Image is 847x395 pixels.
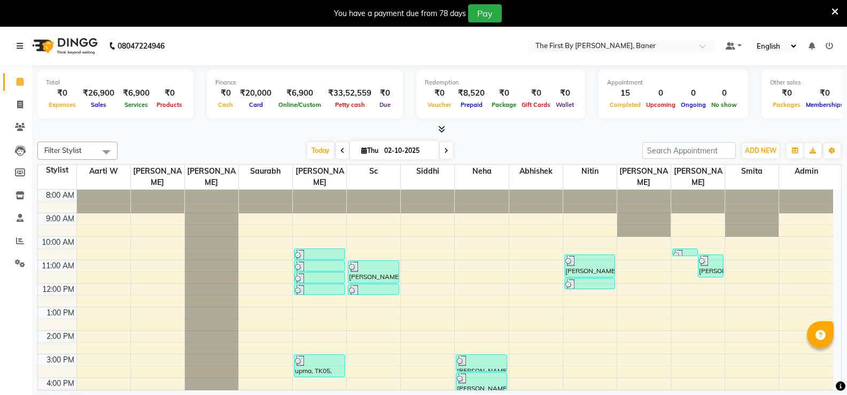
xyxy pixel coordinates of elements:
span: Package [489,101,519,109]
span: Expenses [46,101,79,109]
div: ₹8,520 [454,87,489,99]
span: Services [122,101,151,109]
div: 10:00 AM [40,237,76,248]
span: Due [377,101,393,109]
div: 9:00 AM [44,213,76,224]
span: [PERSON_NAME] [671,165,725,189]
span: Gift Cards [519,101,553,109]
span: Products [154,101,185,109]
div: ₹33,52,559 [324,87,376,99]
span: Wallet [553,101,577,109]
span: Packages [770,101,803,109]
div: [PERSON_NAME] - 9620, TK01, 10:45 AM-11:45 AM, Manicure - Signature Manicure [698,255,723,277]
div: ₹20,000 [236,87,276,99]
span: [PERSON_NAME] [617,165,671,189]
span: Online/Custom [276,101,324,109]
span: [PERSON_NAME] [185,165,238,189]
span: Completed [607,101,643,109]
div: ₹0 [425,87,454,99]
span: Ongoing [678,101,709,109]
div: [PERSON_NAME], TK03, 12:00 PM-12:30 PM, [PERSON_NAME] - Moushtache Trim [348,284,399,295]
span: Admin [779,165,833,178]
div: [PERSON_NAME] - 9620, TK01, 10:30 AM-10:45 AM, Brows : Wax & Thread - Eyebrows [673,249,697,255]
b: 08047224946 [118,31,165,61]
span: Sales [88,101,109,109]
div: You have a payment due from 78 days [334,8,466,19]
input: 2025-10-02 [381,143,434,159]
div: Finance [215,78,394,87]
input: Search Appointment [642,142,736,159]
span: Saurabh [239,165,292,178]
iframe: chat widget [802,352,836,384]
div: 0 [643,87,678,99]
button: Pay [468,4,502,22]
div: [PERSON_NAME] - 9620, TK01, 10:45 AM-11:45 AM, Pedicure - Signature Pedicure [565,255,615,277]
span: Aarti W [77,165,130,178]
div: ₹0 [215,87,236,99]
div: ₹0 [46,87,79,99]
div: [PERSON_NAME] - 7167, TK06, 03:00 PM-03:45 PM, Hair Spa [Moroccan Oil]* [456,355,507,371]
div: 15 [607,87,643,99]
div: ₹6,900 [276,87,324,99]
span: ADD NEW [745,146,776,154]
div: ₹0 [770,87,803,99]
span: Abhishek [509,165,563,178]
div: [PERSON_NAME] - 9210, TK04, 12:00 PM-12:30 PM, [PERSON_NAME] Trim/Shave [294,284,345,295]
div: ₹0 [803,87,846,99]
span: Upcoming [643,101,678,109]
span: Thu [359,146,381,154]
span: [PERSON_NAME] [131,165,184,189]
span: Sc [347,165,400,178]
span: Siddhi [401,165,454,178]
button: ADD NEW [742,143,779,158]
div: [PERSON_NAME]- 5310, TK02, 11:00 AM-11:30 AM, [PERSON_NAME] - Moushtache Colour [294,261,345,271]
span: Petty cash [332,101,368,109]
div: Redemption [425,78,577,87]
div: ₹0 [553,87,577,99]
div: 3:00 PM [44,354,76,366]
span: Neha [455,165,508,178]
span: Nitin [563,165,617,178]
img: logo [27,31,100,61]
div: [PERSON_NAME], TK03, 11:00 AM-12:00 PM, Haircut (Men) - Senior Stylist [348,261,399,283]
div: [PERSON_NAME] - 7167, TK06, 03:45 PM-04:45 PM, Hair Cut & Finish / Basic [Sr. Stylist] [456,373,507,394]
div: [PERSON_NAME]- 5310, TK02, 10:30 AM-11:00 AM, [PERSON_NAME] - Moushtache Trim [294,249,345,259]
span: Today [307,142,334,159]
div: ₹0 [154,87,185,99]
div: ₹0 [489,87,519,99]
div: [PERSON_NAME]- 5310, TK02, 11:30 AM-12:00 PM, Hair Cut / Fringe [Sr. Stylist] [294,273,345,283]
div: ₹0 [519,87,553,99]
span: Voucher [425,101,454,109]
div: 8:00 AM [44,190,76,201]
div: ₹6,900 [119,87,154,99]
div: 0 [709,87,740,99]
span: Smita [725,165,779,178]
span: [PERSON_NAME] [293,165,346,189]
div: 12:00 PM [40,284,76,295]
div: 1:00 PM [44,307,76,319]
span: Card [246,101,266,109]
span: Filter Stylist [44,146,82,154]
span: No show [709,101,740,109]
div: 4:00 PM [44,378,76,389]
div: Stylist [38,165,76,176]
span: Cash [215,101,236,109]
div: ₹26,900 [79,87,119,99]
div: 0 [678,87,709,99]
div: upma, TK05, 03:00 PM-04:00 PM, Hair Cut & Finish / Basic [Sr. Stylist] [294,355,345,377]
div: [PERSON_NAME] - 9620, TK01, 11:45 AM-12:15 PM, Head Massage [Men] [565,278,615,289]
div: Total [46,78,185,87]
div: Appointment [607,78,740,87]
div: ₹0 [376,87,394,99]
div: 2:00 PM [44,331,76,342]
div: 11:00 AM [40,260,76,272]
span: Prepaid [458,101,485,109]
span: Memberships [803,101,846,109]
